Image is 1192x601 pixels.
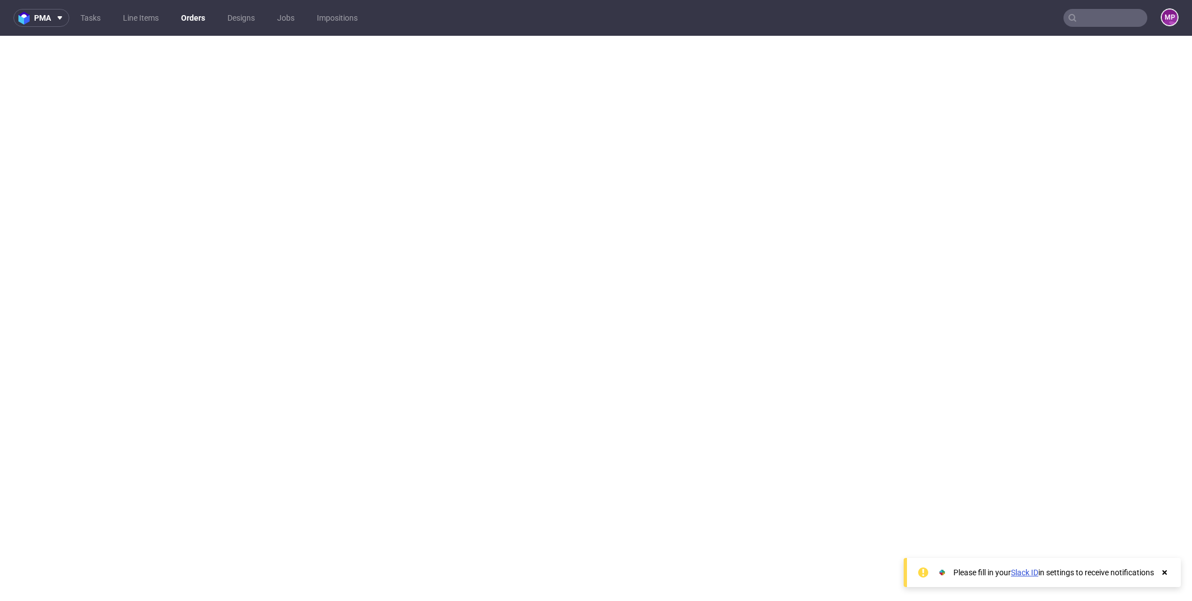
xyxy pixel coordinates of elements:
a: Impositions [310,9,364,27]
img: Slack [937,567,948,578]
div: Please fill in your in settings to receive notifications [953,567,1154,578]
a: Orders [174,9,212,27]
a: Slack ID [1011,568,1038,577]
button: pma [13,9,69,27]
span: pma [34,14,51,22]
img: logo [18,12,34,25]
a: Jobs [270,9,301,27]
a: Line Items [116,9,165,27]
figcaption: MP [1162,10,1177,25]
a: Tasks [74,9,107,27]
a: Designs [221,9,262,27]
